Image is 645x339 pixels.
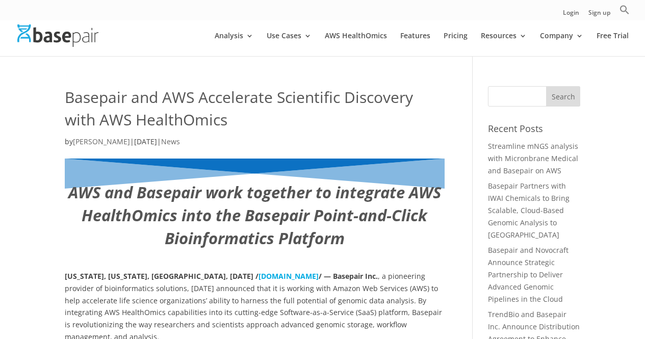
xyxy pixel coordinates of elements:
p: by | | [65,136,445,155]
a: Free Trial [597,32,629,56]
input: Search [546,86,581,107]
span: [DATE] [134,137,157,146]
a: [DOMAIN_NAME] [259,271,319,281]
a: Analysis [215,32,253,56]
a: AWS HealthOmics [325,32,387,56]
a: Basepair and Novocraft Announce Strategic Partnership to Deliver Advanced Genomic Pipelines in th... [488,245,569,303]
a: Pricing [444,32,468,56]
h1: Basepair and AWS Accelerate Scientific Discovery with AWS HealthOmics [65,86,445,136]
a: Basepair Partners with IWAI Chemicals to Bring Scalable, Cloud-Based Genomic Analysis to [GEOGRAP... [488,181,570,239]
a: Company [540,32,583,56]
a: Sign up [588,10,610,20]
svg: Search [620,5,630,15]
a: Features [400,32,430,56]
a: Login [563,10,579,20]
a: Search Icon Link [620,5,630,20]
i: AWS and Basepair work together to integrate AWS HealthOmics into the Basepair Point-and-Click Bio... [68,181,441,249]
strong: [US_STATE], [US_STATE], [GEOGRAPHIC_DATA], [DATE] / / — Basepair Inc. [65,271,378,281]
img: Basepair [17,24,98,46]
a: [PERSON_NAME] [73,137,130,146]
a: Streamline mNGS analysis with Micronbrane Medical and Basepair on AWS [488,141,578,175]
a: News [161,137,180,146]
h4: Recent Posts [488,122,580,140]
a: Use Cases [267,32,312,56]
a: Resources [481,32,527,56]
